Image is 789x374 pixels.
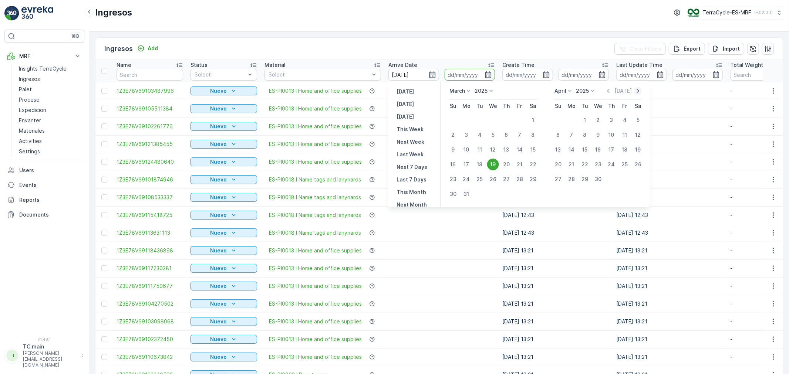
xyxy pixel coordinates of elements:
[101,212,107,218] div: Toggle Row Selected
[754,10,773,16] p: ( +02:00 )
[19,106,46,114] p: Expedicion
[613,295,726,313] td: [DATE] 13:21
[117,140,183,148] a: 1Z3E78V69121385455
[190,353,257,361] button: Nuevo
[117,211,183,219] span: 1Z3E78V69115418725
[16,95,84,105] a: Proceso
[672,69,723,81] input: dd/mm/yyyy
[210,300,227,307] p: Nuevo
[269,140,362,148] a: ES-PI0013 I Home and office supplies
[117,176,183,183] span: 1Z3E78V69101874946
[101,354,107,360] div: Toggle Row Selected
[117,87,183,95] span: 1Z3E78V69103487996
[474,129,486,141] div: 4
[554,70,557,79] p: -
[190,317,257,326] button: Nuevo
[117,69,183,81] input: Search
[210,336,227,343] p: Nuevo
[619,159,631,170] div: 25
[619,114,631,126] div: 4
[514,159,526,170] div: 21
[269,87,362,95] a: ES-PI0013 I Home and office supplies
[210,265,227,272] p: Nuevo
[394,100,417,109] button: Today
[190,282,257,290] button: Nuevo
[269,282,362,290] a: ES-PI0013 I Home and office supplies
[19,75,40,83] p: Ingresos
[461,144,472,156] div: 10
[4,193,84,207] a: Reports
[23,350,78,368] p: [PERSON_NAME][EMAIL_ADDRESS][DOMAIN_NAME]
[514,144,526,156] div: 14
[19,211,81,218] p: Documents
[101,159,107,165] div: Toggle Row Selected
[101,336,107,342] div: Toggle Row Selected
[592,129,604,141] div: 9
[95,7,132,18] p: Ingresos
[269,247,362,254] span: ES-PI0013 I Home and office supplies
[397,138,424,146] p: Next Week
[190,157,257,166] button: Nuevo
[269,71,370,78] p: Select
[264,61,286,69] p: Material
[16,136,84,146] a: Activities
[394,87,417,96] button: Yesterday
[629,45,661,52] p: Clear Filters
[461,173,472,185] div: 24
[117,353,183,361] a: 1Z3E78V69110673842
[474,173,486,185] div: 25
[101,141,107,147] div: Toggle Row Selected
[499,313,613,330] td: [DATE] 13:21
[527,173,539,185] div: 29
[394,125,426,134] button: This Week
[16,146,84,157] a: Settings
[552,173,564,185] div: 27
[708,43,744,55] button: Import
[269,229,361,237] span: ES-PI0018 I Name tags and lanynards
[552,144,564,156] div: 13
[269,265,362,272] a: ES-PI0013 I Home and office supplies
[566,173,577,185] div: 28
[486,99,500,113] th: Wednesday
[445,69,495,81] input: dd/mm/yyyy
[688,6,783,19] button: TerraCycle-ES-MRF(+02:00)
[527,129,539,141] div: 8
[668,70,671,79] p: -
[606,159,617,170] div: 24
[394,188,429,197] button: This Month
[101,177,107,183] div: Toggle Row Selected
[613,330,726,348] td: [DATE] 13:21
[499,330,613,348] td: [DATE] 13:21
[117,194,183,201] a: 1Z3E78V69108533337
[269,194,361,201] span: ES-PI0018 I Name tags and lanynards
[592,173,604,185] div: 30
[19,196,81,204] p: Reports
[16,74,84,84] a: Ingresos
[613,313,726,330] td: [DATE] 13:21
[101,283,107,289] div: Toggle Row Selected
[210,123,227,130] p: Nuevo
[269,123,362,130] a: ES-PI0013 I Home and office supplies
[117,158,183,166] span: 1Z3E78V69124480640
[72,33,79,39] p: ⌘B
[210,87,227,95] p: Nuevo
[210,158,227,166] p: Nuevo
[527,159,539,170] div: 22
[684,45,701,52] p: Export
[514,173,526,185] div: 28
[394,137,427,146] button: Next Week
[269,336,362,343] span: ES-PI0013 I Home and office supplies
[447,188,459,200] div: 30
[500,99,513,113] th: Thursday
[101,265,107,271] div: Toggle Row Selected
[447,173,459,185] div: 23
[269,176,361,183] a: ES-PI0018 I Name tags and lanynards
[688,8,699,17] img: TC_mwK4AaT.png
[559,69,609,81] input: dd/mm/yyyy
[579,129,591,141] div: 8
[269,105,362,112] a: ES-PI0013 I Home and office supplies
[566,159,577,170] div: 21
